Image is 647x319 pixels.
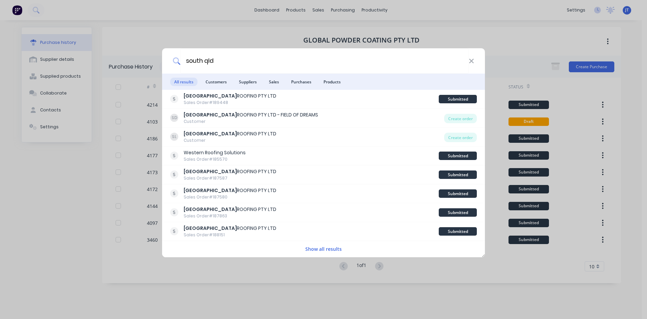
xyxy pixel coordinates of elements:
div: Customer [184,118,318,125]
div: SD [170,114,178,122]
span: Products [319,78,345,86]
div: Submitted [439,95,477,103]
b: [GEOGRAPHIC_DATA] [184,168,237,175]
span: All results [170,78,197,86]
div: Sales Order #189448 [184,100,276,106]
span: Customers [202,78,231,86]
div: Sales Order #187587 [184,175,276,181]
div: Create order [444,133,477,142]
div: Sales Order #188151 [184,232,276,238]
div: ROOFING PTY LTD [184,187,276,194]
div: SL [170,133,178,141]
div: Submitted [439,152,477,160]
button: Show all results [303,245,344,253]
span: Sales [265,78,283,86]
div: ROOFING PTY LTD [184,130,276,137]
b: [GEOGRAPHIC_DATA] [184,225,237,232]
div: Western Roofing Solutions [184,149,246,156]
span: Purchases [287,78,315,86]
span: Suppliers [235,78,261,86]
div: Sales Order #187580 [184,194,276,200]
b: [GEOGRAPHIC_DATA] [184,130,237,137]
div: Submitted [439,227,477,236]
div: Submitted [439,170,477,179]
div: Sales Order #187863 [184,213,276,219]
div: Sales Order #185570 [184,156,246,162]
div: ROOFING PTY LTD [184,206,276,213]
div: Customer [184,137,276,143]
div: ROOFING PTY LTD [184,225,276,232]
b: [GEOGRAPHIC_DATA] [184,206,237,213]
div: Create order [444,114,477,123]
div: ROOFING PTY LTD [184,168,276,175]
input: Start typing a customer or supplier name to create a new order... [180,48,469,74]
b: [GEOGRAPHIC_DATA] [184,92,237,99]
b: [GEOGRAPHIC_DATA] [184,111,237,118]
div: ROOFING PTY LTD - FIELD OF DREAMS [184,111,318,118]
div: ROOFING PTY LTD [184,92,276,100]
div: Submitted [439,189,477,198]
div: Submitted [439,208,477,217]
b: [GEOGRAPHIC_DATA] [184,187,237,194]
